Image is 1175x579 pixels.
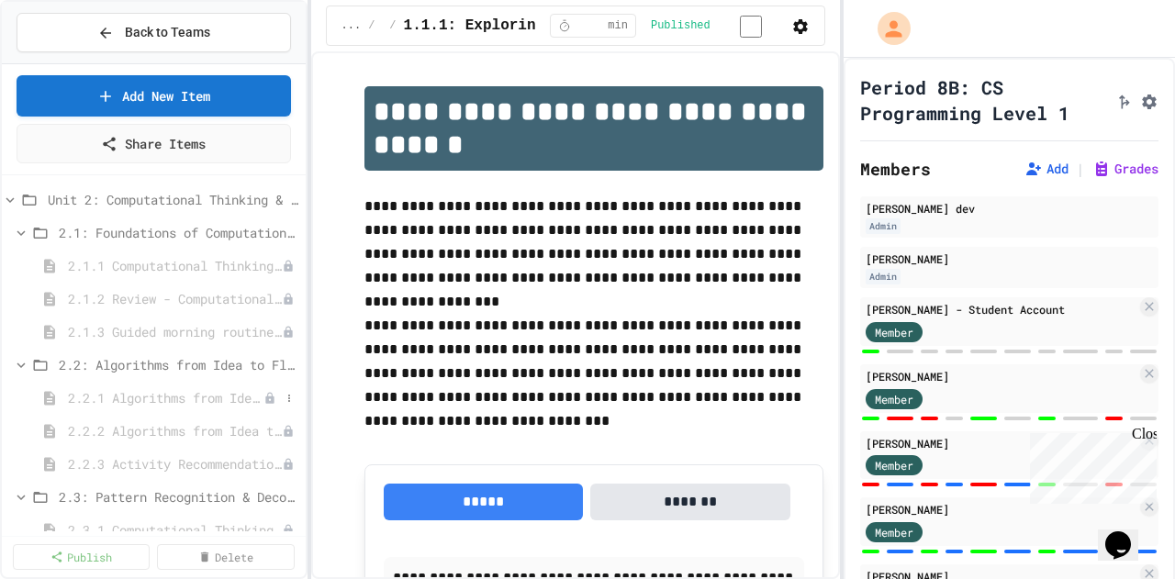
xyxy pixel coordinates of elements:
[866,218,901,234] div: Admin
[404,15,642,37] span: 1.1.1: Exploring CS Careers
[866,251,1153,267] div: [PERSON_NAME]
[608,18,628,33] span: min
[858,7,915,50] div: My Account
[282,260,295,273] div: Unpublished
[17,124,291,163] a: Share Items
[59,355,298,374] span: 2.2: Algorithms from Idea to Flowchart
[282,458,295,471] div: Unpublished
[1024,160,1069,178] button: Add
[875,524,913,540] span: Member
[282,293,295,306] div: Unpublished
[59,223,298,242] span: 2.1: Foundations of Computational Thinking
[1098,506,1157,561] iframe: chat widget
[68,289,282,308] span: 2.1.2 Review - Computational Thinking and Problem Solving
[68,388,263,407] span: 2.2.1 Algorithms from Idea to Flowchart
[282,326,295,339] div: Unpublished
[389,18,396,33] span: /
[68,322,282,341] span: 2.1.3 Guided morning routine flowchart
[68,256,282,275] span: 2.1.1 Computational Thinking and Problem Solving
[48,190,298,209] span: Unit 2: Computational Thinking & Problem-Solving
[282,524,295,537] div: Unpublished
[157,544,294,570] a: Delete
[17,13,291,52] button: Back to Teams
[866,368,1136,384] div: [PERSON_NAME]
[68,421,282,440] span: 2.2.2 Algorithms from Idea to Flowchart - Review
[68,520,282,540] span: 2.3.1 Computational Thinking - Your Problem-Solving Toolkit
[866,501,1136,518] div: [PERSON_NAME]
[1092,160,1158,178] button: Grades
[59,487,298,507] span: 2.3: Pattern Recognition & Decomposition
[860,156,931,182] h2: Members
[13,544,150,570] a: Publish
[1140,89,1158,111] button: Assignment Settings
[651,14,784,37] div: Content is published and visible to students
[68,454,282,473] span: 2.2.3 Activity Recommendation Algorithm
[860,74,1107,126] h1: Period 8B: CS Programming Level 1
[1023,426,1157,504] iframe: chat widget
[1076,158,1085,180] span: |
[875,324,913,340] span: Member
[17,75,291,117] a: Add New Item
[651,18,711,33] span: Published
[125,23,210,42] span: Back to Teams
[875,457,913,473] span: Member
[866,435,1136,451] div: [PERSON_NAME]
[866,269,901,284] div: Admin
[282,425,295,438] div: Unpublished
[866,200,1153,217] div: [PERSON_NAME] dev
[263,392,276,405] div: Unpublished
[280,389,298,407] button: More options
[875,391,913,407] span: Member
[1114,89,1133,111] button: Click to see fork details
[368,18,375,33] span: /
[718,16,784,38] input: publish toggle
[7,7,127,117] div: Chat with us now!Close
[866,301,1136,317] div: [PERSON_NAME] - Student Account
[341,18,362,33] span: ...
